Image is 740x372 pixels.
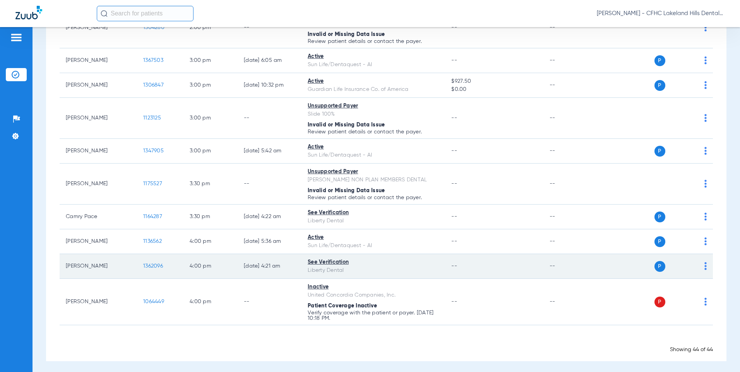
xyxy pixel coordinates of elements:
td: 3:00 PM [183,98,238,139]
td: [PERSON_NAME] [60,279,137,325]
span: $0.00 [451,85,537,94]
span: P [654,146,665,157]
td: [DATE] 5:42 AM [238,139,301,164]
span: 1164287 [143,214,162,219]
div: Active [308,143,439,151]
iframe: Chat Widget [701,335,740,372]
span: -- [451,299,457,304]
span: 1175527 [143,181,162,186]
div: Inactive [308,283,439,291]
td: -- [543,279,596,325]
td: 3:30 PM [183,205,238,229]
img: group-dot-blue.svg [704,114,707,122]
span: P [654,55,665,66]
span: P [654,212,665,222]
img: group-dot-blue.svg [704,237,707,245]
span: 1367503 [143,58,163,63]
span: 1306847 [143,82,164,88]
span: -- [451,25,457,30]
span: P [654,261,665,272]
div: Sun Life/Dentaquest - AI [308,61,439,69]
td: [PERSON_NAME] [60,73,137,98]
td: -- [543,139,596,164]
td: [PERSON_NAME] [60,139,137,164]
input: Search for patients [97,6,194,21]
td: 4:00 PM [183,279,238,325]
td: -- [543,229,596,254]
div: Slide 100% [308,110,439,118]
td: [DATE] 4:21 AM [238,254,301,279]
span: -- [451,58,457,63]
div: See Verification [308,258,439,266]
td: [DATE] 5:36 AM [238,229,301,254]
td: -- [543,254,596,279]
span: 1347905 [143,148,164,154]
span: P [654,297,665,307]
p: Review patient details or contact the payer. [308,129,439,135]
span: Invalid or Missing Data Issue [308,188,385,193]
img: group-dot-blue.svg [704,298,707,305]
td: -- [238,279,301,325]
div: Active [308,53,439,61]
span: [PERSON_NAME] - CFHC Lakeland Hills Dental [597,10,725,17]
span: -- [451,181,457,186]
div: Liberty Dental [308,217,439,225]
span: -- [451,115,457,121]
img: Zuub Logo [15,6,42,19]
td: -- [543,7,596,48]
td: [DATE] 10:32 PM [238,73,301,98]
img: group-dot-blue.svg [704,213,707,220]
span: Invalid or Missing Data Issue [308,32,385,37]
span: 1064449 [143,299,164,304]
div: Sun Life/Dentaquest - AI [308,242,439,250]
img: group-dot-blue.svg [704,262,707,270]
td: -- [238,98,301,139]
td: -- [543,164,596,205]
p: Verify coverage with the patient or payer. [DATE] 10:18 PM. [308,310,439,321]
td: -- [543,98,596,139]
td: 4:00 PM [183,229,238,254]
td: -- [543,73,596,98]
img: Search Icon [101,10,108,17]
span: Showing 44 of 44 [670,347,713,352]
td: Camry Pace [60,205,137,229]
img: group-dot-blue.svg [704,180,707,188]
td: 4:00 PM [183,254,238,279]
div: Liberty Dental [308,266,439,275]
img: group-dot-blue.svg [704,81,707,89]
div: Unsupported Payer [308,168,439,176]
td: -- [238,164,301,205]
td: -- [238,7,301,48]
span: Invalid or Missing Data Issue [308,122,385,128]
div: Guardian Life Insurance Co. of America [308,85,439,94]
img: group-dot-blue.svg [704,147,707,155]
p: Review patient details or contact the payer. [308,39,439,44]
td: [DATE] 6:05 AM [238,48,301,73]
div: United Concordia Companies, Inc. [308,291,439,299]
div: [PERSON_NAME] NON PLAN MEMBERS DENTAL [308,176,439,184]
span: P [654,80,665,91]
span: -- [451,263,457,269]
span: Patient Coverage Inactive [308,303,377,309]
td: [PERSON_NAME] [60,164,137,205]
td: [DATE] 4:22 AM [238,205,301,229]
td: -- [543,205,596,229]
td: [PERSON_NAME] [60,98,137,139]
td: 3:30 PM [183,164,238,205]
span: -- [451,239,457,244]
div: Active [308,234,439,242]
span: 1136562 [143,239,162,244]
span: -- [451,148,457,154]
div: Active [308,77,439,85]
img: hamburger-icon [10,33,22,42]
td: [PERSON_NAME] [60,254,137,279]
td: 3:00 PM [183,48,238,73]
td: [PERSON_NAME] [60,7,137,48]
div: Unsupported Payer [308,102,439,110]
td: -- [543,48,596,73]
span: 1362096 [143,263,163,269]
span: $927.50 [451,77,537,85]
img: group-dot-blue.svg [704,24,707,31]
td: 2:00 PM [183,7,238,48]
